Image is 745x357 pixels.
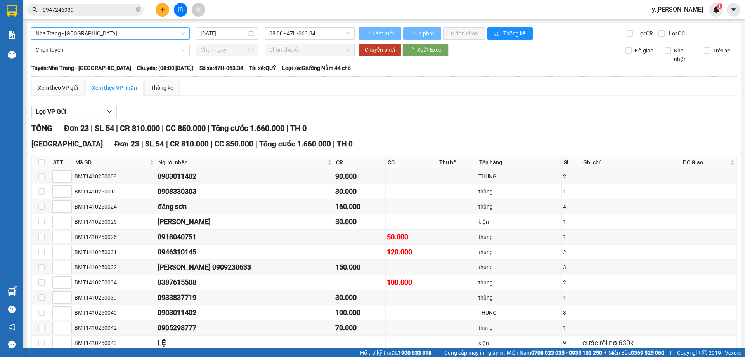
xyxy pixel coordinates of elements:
th: Tên hàng [477,156,562,169]
span: | [211,139,213,148]
div: thùng [478,293,560,302]
button: In phơi [403,27,441,40]
div: Xem theo VP gửi [38,84,78,92]
div: 0908330303 [158,186,333,197]
span: Miền Bắc [608,348,664,357]
th: Ghi chú [581,156,681,169]
b: Tuyến: Nha Trang - [GEOGRAPHIC_DATA] [31,65,131,71]
input: Chọn ngày [201,45,247,54]
div: THÙNG [478,172,560,181]
div: 3 [563,263,580,272]
span: Kho nhận [671,46,698,63]
div: 150.000 [335,262,384,273]
div: 9 [563,339,580,347]
td: BMT1410250043 [73,336,156,351]
span: In phơi [417,29,435,38]
div: BMT1410250042 [74,324,155,332]
div: thùng [478,324,560,332]
div: cước rồi nợ 630k [582,338,679,348]
span: SL 54 [95,124,114,133]
div: thùng [478,263,560,272]
td: BMT1410250026 [73,230,156,245]
span: Người nhận [158,158,326,167]
span: 08:00 - 47H-063.34 [269,28,350,39]
span: Nha Trang - Buôn Ma Thuột [36,28,185,39]
button: Chuyển phơi [359,44,401,56]
span: Tài xế: QUÝ [249,64,276,72]
strong: 0708 023 035 - 0935 103 250 [531,350,602,356]
div: BMT1410250010 [74,187,155,196]
span: Thống kê [503,29,527,38]
div: BMT1410250026 [74,233,155,241]
span: Tổng cước 1.660.000 [211,124,284,133]
span: Lọc VP Gửi [36,107,66,117]
div: BMT1410250024 [74,202,155,211]
span: aim [196,7,201,12]
span: ly.[PERSON_NAME] [644,5,709,14]
span: loading [365,31,371,36]
div: 1 [563,187,580,196]
th: Thu hộ [437,156,477,169]
img: logo-vxr [7,5,17,17]
sup: 1 [717,3,722,9]
div: 4 [563,202,580,211]
span: message [8,341,16,348]
div: LỆ [158,338,333,348]
div: BMT1410250040 [74,308,155,317]
span: Hỗ trợ kỹ thuật: [360,348,431,357]
div: 0933837719 [158,292,333,303]
div: BMT1410250009 [74,172,155,181]
span: file-add [178,7,183,12]
div: 100.000 [387,277,436,288]
div: 0387615508 [158,277,333,288]
span: Chọn chuyến [269,44,350,56]
span: TH 0 [290,124,307,133]
span: caret-down [730,6,737,13]
div: 100.000 [335,307,384,318]
td: BMT1410250010 [73,184,156,199]
th: STT [51,156,73,169]
div: đăng sơn [158,201,333,212]
div: 1 [563,293,580,302]
span: copyright [702,350,707,355]
span: close-circle [136,7,140,12]
button: Làm mới [359,27,401,40]
div: 1 [563,233,580,241]
div: [PERSON_NAME] 0909230633 [158,262,333,273]
span: Số xe: 47H-063.34 [199,64,243,72]
td: BMT1410250024 [73,199,156,214]
td: BMT1410250040 [73,305,156,320]
span: CR 810.000 [120,124,160,133]
span: Đơn 23 [64,124,89,133]
div: 30.000 [335,216,384,227]
div: BMT1410250043 [74,339,155,347]
div: 0905298777 [158,322,333,333]
div: 3 [563,308,580,317]
div: thùng [478,248,560,256]
div: thung [478,278,560,287]
span: notification [8,323,16,331]
div: BMT1410250039 [74,293,155,302]
span: Đơn 23 [114,139,139,148]
input: 14/10/2025 [201,29,247,38]
td: BMT1410250009 [73,169,156,184]
div: 160.000 [335,201,384,212]
div: BMT1410250025 [74,218,155,226]
span: Đã giao [632,46,657,55]
td: BMT1410250032 [73,260,156,275]
div: BMT1410250032 [74,263,155,272]
td: BMT1410250039 [73,290,156,305]
div: kiện [478,218,560,226]
span: CC 850.000 [166,124,206,133]
button: file-add [174,3,187,17]
div: thùng [478,233,560,241]
span: ĐC Giao [683,158,729,167]
span: Chọn tuyến [36,44,185,56]
span: ⚪️ [604,351,606,354]
span: TỔNG [31,124,52,133]
span: | [141,139,143,148]
span: | [255,139,257,148]
span: search [32,7,38,12]
div: 2 [563,278,580,287]
th: SL [562,156,581,169]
